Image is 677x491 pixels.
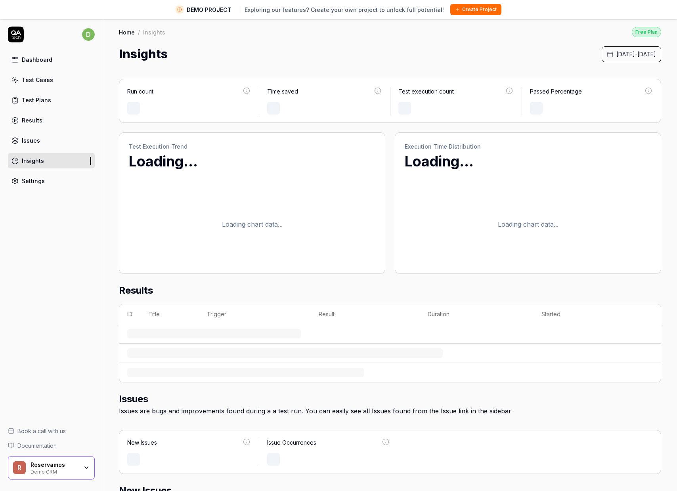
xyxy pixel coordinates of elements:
[405,151,651,172] p: Loading...
[22,96,51,104] div: Test Plans
[119,304,140,324] th: ID
[138,28,140,36] div: /
[22,157,44,165] div: Insights
[22,76,53,84] div: Test Cases
[632,27,661,37] button: Free Plan
[119,45,168,63] h1: Insights
[187,6,231,14] span: DEMO PROJECT
[22,177,45,185] div: Settings
[8,173,95,189] a: Settings
[311,304,420,324] th: Result
[498,220,558,229] div: Loading chart data...
[267,87,298,96] div: Time saved
[8,113,95,128] a: Results
[530,87,582,96] div: Passed Percentage
[31,461,78,468] div: Reservamos
[13,461,26,474] span: R
[17,427,66,435] span: Book a call with us
[119,406,661,416] div: Issues are bugs and improvements found during a a test run. You can easily see all Issues found f...
[8,72,95,88] a: Test Cases
[602,46,661,62] button: [DATE]-[DATE]
[127,87,153,96] div: Run count
[8,52,95,67] a: Dashboard
[143,28,165,36] div: Insights
[119,28,135,36] a: Home
[8,427,95,435] a: Book a call with us
[450,4,501,15] button: Create Project
[31,468,78,474] div: Demo CRM
[22,116,42,124] div: Results
[199,304,311,324] th: Trigger
[119,392,661,406] h2: Issues
[8,153,95,168] a: Insights
[82,27,95,42] button: d
[17,441,57,450] span: Documentation
[22,55,52,64] div: Dashboard
[616,50,656,58] span: [DATE] - [DATE]
[22,136,40,145] div: Issues
[405,142,651,151] h2: Execution Time Distribution
[140,304,199,324] th: Title
[8,92,95,108] a: Test Plans
[8,456,95,480] button: RReservamosDemo CRM
[398,87,454,96] div: Test execution count
[127,438,157,447] div: New Issues
[245,6,444,14] span: Exploring our features? Create your own project to unlock full potential!
[129,151,375,172] p: Loading...
[534,304,645,324] th: Started
[420,304,534,324] th: Duration
[267,438,316,447] div: Issue Occurrences
[82,28,95,41] span: d
[129,142,375,151] h2: Test Execution Trend
[119,283,661,304] h2: Results
[8,441,95,450] a: Documentation
[222,220,283,229] div: Loading chart data...
[8,133,95,148] a: Issues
